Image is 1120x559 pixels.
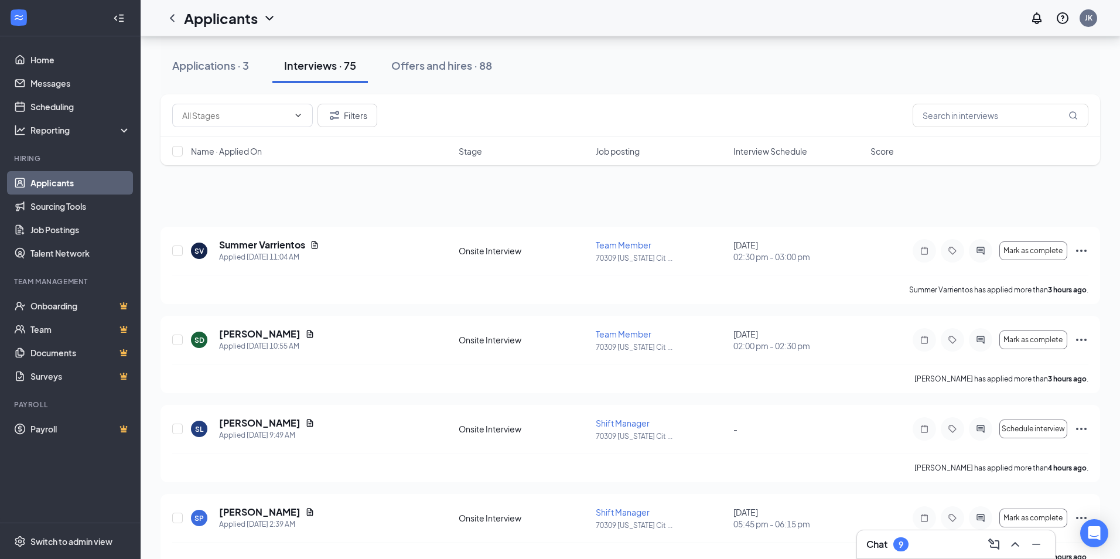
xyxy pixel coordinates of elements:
[974,424,988,434] svg: ActiveChat
[219,328,301,340] h5: [PERSON_NAME]
[1048,285,1087,294] b: 3 hours ago
[1002,425,1065,433] span: Schedule interview
[1074,333,1088,347] svg: Ellipses
[184,8,258,28] h1: Applicants
[913,104,1088,127] input: Search in interviews
[305,507,315,517] svg: Document
[30,124,131,136] div: Reporting
[194,513,204,523] div: SP
[999,509,1067,527] button: Mark as complete
[999,420,1067,438] button: Schedule interview
[1080,519,1108,547] div: Open Intercom Messenger
[733,239,863,263] div: [DATE]
[459,245,589,257] div: Onsite Interview
[219,417,301,430] h5: [PERSON_NAME]
[30,218,131,241] a: Job Postings
[870,145,894,157] span: Score
[219,430,315,441] div: Applied [DATE] 9:49 AM
[1027,535,1046,554] button: Minimize
[30,241,131,265] a: Talent Network
[172,58,249,73] div: Applications · 3
[733,251,863,263] span: 02:30 pm - 03:00 pm
[914,374,1088,384] p: [PERSON_NAME] has applied more than .
[1006,535,1025,554] button: ChevronUp
[194,246,204,256] div: SV
[999,241,1067,260] button: Mark as complete
[945,335,959,345] svg: Tag
[1085,13,1092,23] div: JK
[30,318,131,341] a: TeamCrown
[459,423,589,435] div: Onsite Interview
[1003,247,1063,255] span: Mark as complete
[1029,537,1043,551] svg: Minimize
[974,335,988,345] svg: ActiveChat
[219,519,315,530] div: Applied [DATE] 2:39 AM
[310,240,319,250] svg: Document
[30,195,131,218] a: Sourcing Tools
[733,506,863,530] div: [DATE]
[113,12,125,24] svg: Collapse
[30,294,131,318] a: OnboardingCrown
[1048,374,1087,383] b: 3 hours ago
[596,253,726,263] p: 70309 [US_STATE] Cit ...
[391,58,492,73] div: Offers and hires · 88
[327,108,342,122] svg: Filter
[165,11,179,25] svg: ChevronLeft
[866,538,887,551] h3: Chat
[1074,422,1088,436] svg: Ellipses
[596,507,650,517] span: Shift Manager
[733,328,863,352] div: [DATE]
[305,329,315,339] svg: Document
[14,536,26,547] svg: Settings
[999,330,1067,349] button: Mark as complete
[30,48,131,71] a: Home
[219,251,319,263] div: Applied [DATE] 11:04 AM
[1048,463,1087,472] b: 4 hours ago
[974,513,988,523] svg: ActiveChat
[917,513,931,523] svg: Note
[262,11,276,25] svg: ChevronDown
[1074,511,1088,525] svg: Ellipses
[596,431,726,441] p: 70309 [US_STATE] Cit ...
[596,520,726,530] p: 70309 [US_STATE] Cit ...
[191,145,262,157] span: Name · Applied On
[945,424,959,434] svg: Tag
[30,364,131,388] a: SurveysCrown
[909,285,1088,295] p: Summer Varrientos has applied more than .
[733,145,807,157] span: Interview Schedule
[459,145,482,157] span: Stage
[219,340,315,352] div: Applied [DATE] 10:55 AM
[459,334,589,346] div: Onsite Interview
[195,424,203,434] div: SL
[459,512,589,524] div: Onsite Interview
[1030,11,1044,25] svg: Notifications
[596,418,650,428] span: Shift Manager
[317,104,377,127] button: Filter Filters
[914,463,1088,473] p: [PERSON_NAME] has applied more than .
[596,342,726,352] p: 70309 [US_STATE] Cit ...
[219,506,301,519] h5: [PERSON_NAME]
[1056,11,1070,25] svg: QuestionInfo
[194,335,204,345] div: SD
[293,111,303,120] svg: ChevronDown
[917,246,931,255] svg: Note
[596,240,651,250] span: Team Member
[30,71,131,95] a: Messages
[974,246,988,255] svg: ActiveChat
[13,12,25,23] svg: WorkstreamLogo
[14,400,128,410] div: Payroll
[733,424,737,434] span: -
[733,340,863,352] span: 02:00 pm - 02:30 pm
[284,58,356,73] div: Interviews · 75
[1008,537,1022,551] svg: ChevronUp
[596,329,651,339] span: Team Member
[305,418,315,428] svg: Document
[987,537,1001,551] svg: ComposeMessage
[1068,111,1078,120] svg: MagnifyingGlass
[219,238,305,251] h5: Summer Varrientos
[14,124,26,136] svg: Analysis
[14,277,128,287] div: Team Management
[30,171,131,195] a: Applicants
[30,95,131,118] a: Scheduling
